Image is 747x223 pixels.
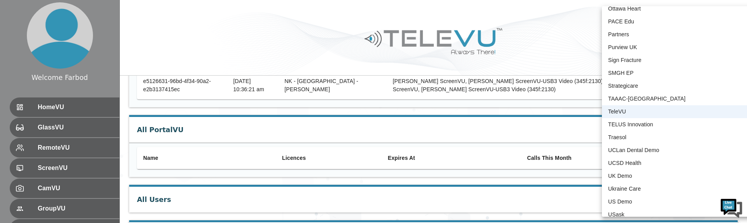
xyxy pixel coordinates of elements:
span: We're online! [45,64,107,142]
img: Chat Widget [720,196,743,219]
div: Chat with us now [40,41,131,51]
textarea: Type your message and hit 'Enter' [4,144,148,171]
div: Minimize live chat window [128,4,146,23]
img: d_736959983_company_1615157101543_736959983 [13,36,33,56]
